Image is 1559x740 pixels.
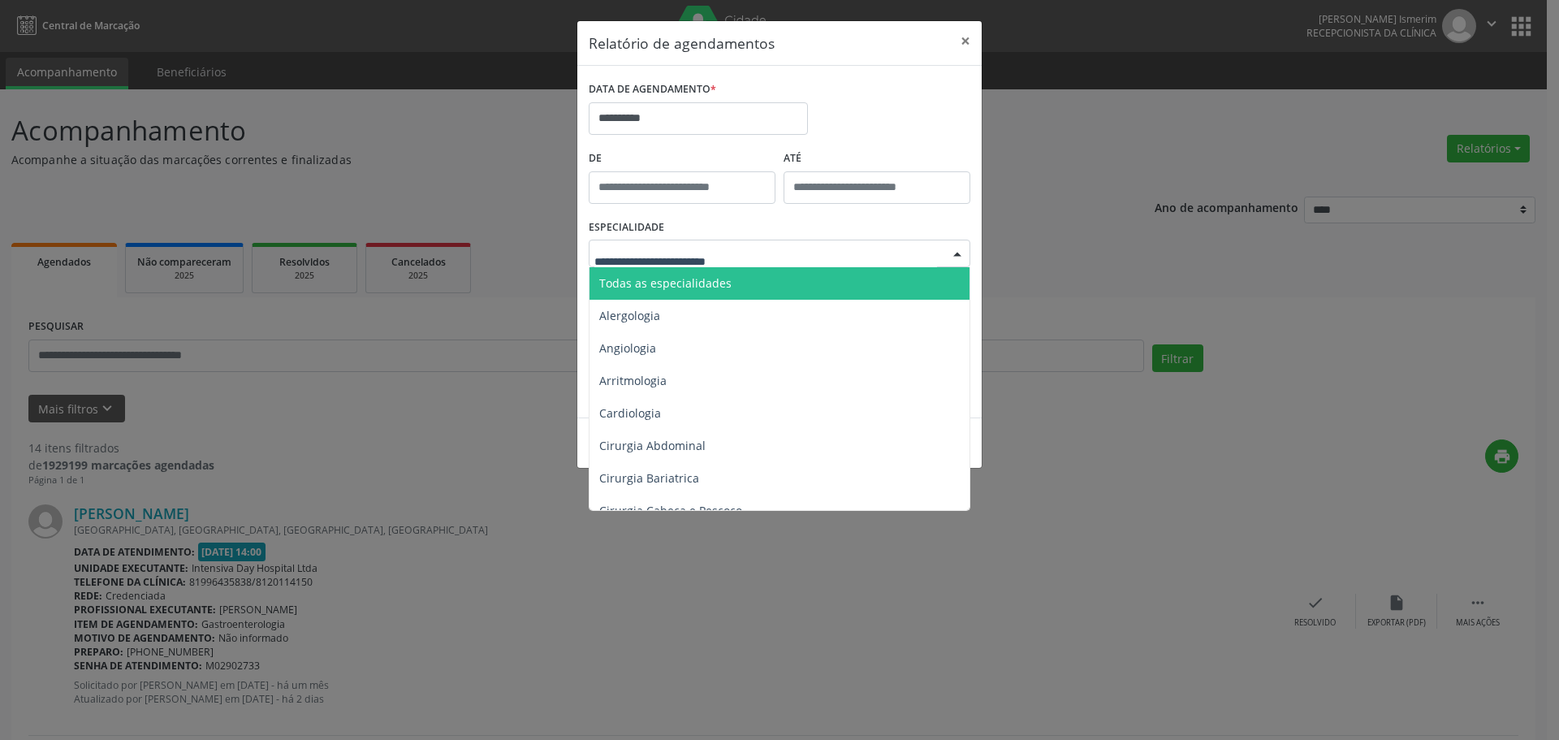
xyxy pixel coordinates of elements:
span: Angiologia [599,340,656,356]
label: De [589,146,775,171]
button: Close [949,21,982,61]
span: Alergologia [599,308,660,323]
label: ATÉ [784,146,970,171]
h5: Relatório de agendamentos [589,32,775,54]
label: DATA DE AGENDAMENTO [589,77,716,102]
span: Cirurgia Bariatrica [599,470,699,486]
span: Cirurgia Cabeça e Pescoço [599,503,742,518]
span: Cardiologia [599,405,661,421]
label: ESPECIALIDADE [589,215,664,240]
span: Cirurgia Abdominal [599,438,706,453]
span: Arritmologia [599,373,667,388]
span: Todas as especialidades [599,275,732,291]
